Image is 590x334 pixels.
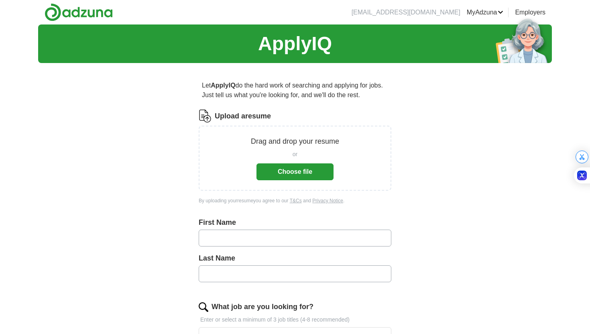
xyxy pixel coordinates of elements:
[199,253,391,264] label: Last Name
[251,136,339,147] p: Drag and drop your resume
[211,82,235,89] strong: ApplyIQ
[45,3,113,21] img: Adzuna logo
[212,301,313,312] label: What job are you looking for?
[199,110,212,122] img: CV Icon
[199,77,391,103] p: Let do the hard work of searching and applying for jobs. Just tell us what you're looking for, an...
[199,197,391,204] div: By uploading your resume you agree to our and .
[199,217,391,228] label: First Name
[199,316,391,324] p: Enter or select a minimum of 3 job titles (4-8 recommended)
[258,29,332,58] h1: ApplyIQ
[256,163,334,180] button: Choose file
[312,198,343,204] a: Privacy Notice
[467,8,504,17] a: MyAdzuna
[515,8,545,17] a: Employers
[215,111,271,122] label: Upload a resume
[293,150,297,159] span: or
[199,302,208,312] img: search.png
[352,8,460,17] li: [EMAIL_ADDRESS][DOMAIN_NAME]
[290,198,302,204] a: T&Cs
